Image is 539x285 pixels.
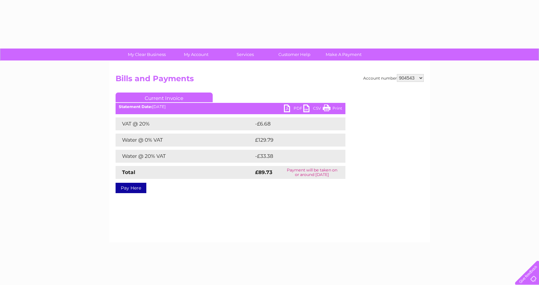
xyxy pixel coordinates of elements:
[116,74,424,86] h2: Bills and Payments
[279,166,345,179] td: Payment will be taken on or around [DATE]
[255,169,272,175] strong: £89.73
[122,169,135,175] strong: Total
[253,134,333,147] td: £129.79
[116,93,213,102] a: Current Invoice
[169,49,223,60] a: My Account
[284,104,303,114] a: PDF
[253,150,333,163] td: -£33.38
[317,49,370,60] a: Make A Payment
[116,134,253,147] td: Water @ 0% VAT
[303,104,323,114] a: CSV
[116,183,146,193] a: Pay Here
[363,74,424,82] div: Account number
[116,104,345,109] div: [DATE]
[253,117,332,130] td: -£6.68
[116,150,253,163] td: Water @ 20% VAT
[323,104,342,114] a: Print
[116,117,253,130] td: VAT @ 20%
[119,104,152,109] b: Statement Date:
[120,49,174,60] a: My Clear Business
[219,49,272,60] a: Services
[268,49,321,60] a: Customer Help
